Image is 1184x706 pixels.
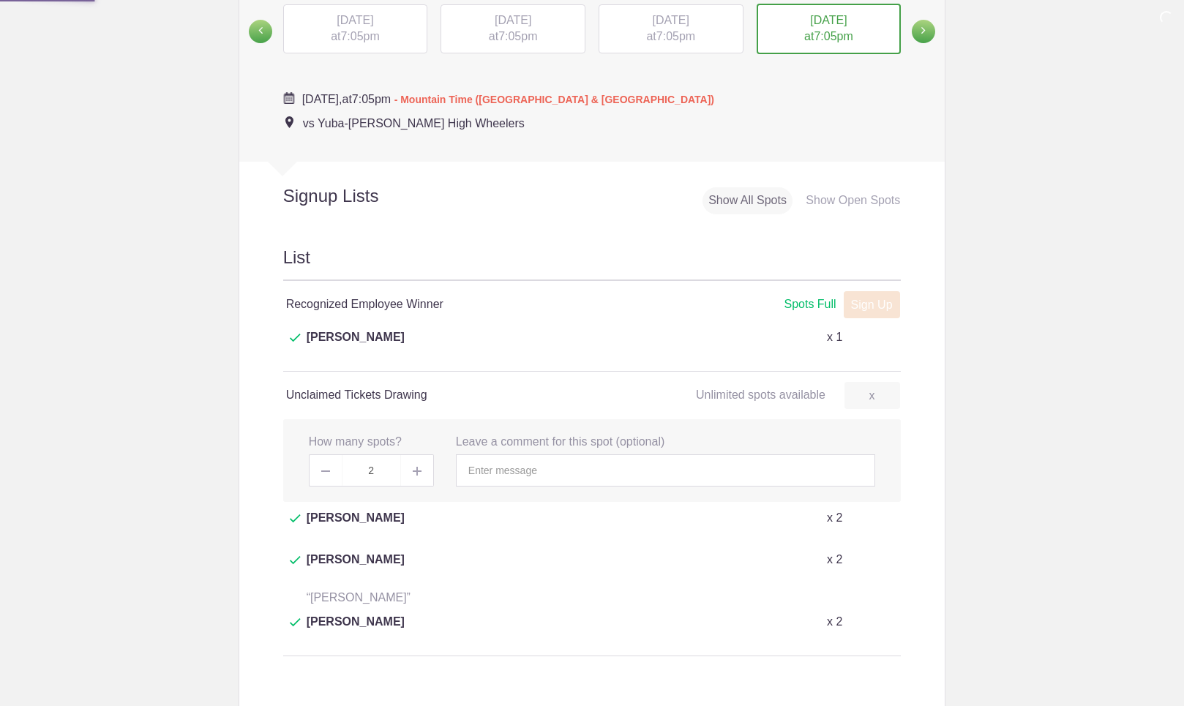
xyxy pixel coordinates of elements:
span: [DATE] [653,14,689,26]
div: Show All Spots [702,187,793,214]
span: vs Yuba-[PERSON_NAME] High Wheelers [303,117,525,129]
span: [PERSON_NAME] [307,509,405,544]
span: [DATE] [337,14,373,26]
span: 7:05pm [656,30,695,42]
h2: List [283,245,902,281]
span: [DATE] [810,14,847,26]
div: at [283,4,428,54]
img: Cal purple [283,92,295,104]
div: Show Open Spots [800,187,906,214]
span: - Mountain Time ([GEOGRAPHIC_DATA] & [GEOGRAPHIC_DATA]) [394,94,714,105]
p: x 2 [827,509,842,527]
label: How many spots? [309,434,402,451]
span: [PERSON_NAME] [307,328,405,364]
div: at [441,4,585,54]
input: Enter message [456,454,875,487]
img: Check dark green [290,514,301,523]
img: Minus gray [321,470,330,472]
h4: Recognized Employee Winner [286,296,592,313]
p: x 2 [827,551,842,568]
img: Event location [285,116,293,128]
div: at [599,4,743,54]
span: 7:05pm [498,30,537,42]
h4: Unclaimed Tickets Drawing [286,386,592,404]
p: x 2 [827,613,842,631]
span: “[PERSON_NAME]” [307,591,411,604]
span: [DATE], [302,93,342,105]
button: [DATE] at7:05pm [598,4,744,55]
img: Check dark green [290,618,301,627]
p: x 1 [827,328,842,346]
button: [DATE] at7:05pm [756,3,902,56]
span: 7:05pm [352,93,391,105]
span: Unlimited spots available [696,388,825,401]
span: 7:05pm [340,30,379,42]
label: Leave a comment for this spot (optional) [456,434,664,451]
span: at [302,93,714,105]
img: Check dark green [290,556,301,565]
span: [PERSON_NAME] [307,551,405,586]
a: x [844,382,900,409]
span: [PERSON_NAME] [307,613,405,648]
img: Check dark green [290,334,301,342]
h2: Signup Lists [239,185,475,207]
span: 7:05pm [814,30,853,42]
img: Plus gray [413,467,421,476]
div: Spots Full [784,296,836,314]
div: at [757,4,902,55]
span: [DATE] [495,14,531,26]
button: [DATE] at7:05pm [282,4,429,55]
button: [DATE] at7:05pm [440,4,586,55]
